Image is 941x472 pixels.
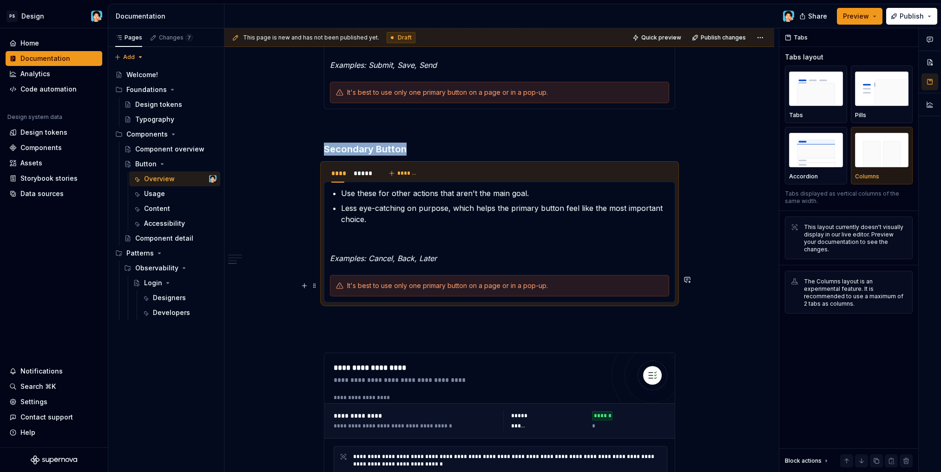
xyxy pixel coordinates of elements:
[785,454,830,467] div: Block actions
[851,66,913,123] button: placeholderPills
[6,186,102,201] a: Data sources
[785,457,822,465] div: Block actions
[159,34,193,41] div: Changes
[855,111,866,119] p: Pills
[641,34,681,41] span: Quick preview
[112,51,146,64] button: Add
[7,113,62,121] div: Design system data
[630,31,685,44] button: Quick preview
[843,12,869,21] span: Preview
[20,158,42,168] div: Assets
[330,6,669,103] section-item: Text
[20,69,50,79] div: Analytics
[129,216,220,231] a: Accessibility
[129,186,220,201] a: Usage
[20,397,47,406] div: Settings
[789,173,818,180] p: Accordion
[20,85,77,94] div: Code automation
[341,203,669,225] p: Less eye-catching on purpose, which helps the primary button feel like the most important choice.
[123,53,135,61] span: Add
[20,189,64,198] div: Data sources
[398,34,412,41] span: Draft
[135,234,193,243] div: Component detail
[116,12,220,21] div: Documentation
[855,173,879,180] p: Columns
[785,190,913,205] p: Tabs displayed as vertical columns of the same width.
[126,130,168,139] div: Components
[6,394,102,409] a: Settings
[900,12,924,21] span: Publish
[120,261,220,275] div: Observability
[855,133,909,167] img: placeholder
[6,364,102,379] button: Notifications
[138,290,220,305] a: Designers
[20,413,73,422] div: Contact support
[126,85,167,94] div: Foundations
[144,204,170,213] div: Content
[789,133,843,167] img: placeholder
[129,275,220,290] a: Login
[20,428,35,437] div: Help
[6,410,102,425] button: Contact support
[20,54,70,63] div: Documentation
[341,188,669,199] p: Use these for other actions that aren't the main goal.
[20,367,63,376] div: Notifications
[135,144,204,154] div: Component overview
[20,39,39,48] div: Home
[6,140,102,155] a: Components
[144,189,165,198] div: Usage
[21,12,44,21] div: Design
[129,171,220,186] a: OverviewLeo
[20,128,67,137] div: Design tokens
[112,127,220,142] div: Components
[347,281,663,290] div: It's best to use only one primary button on a page or in a pop-up.
[135,100,182,109] div: Design tokens
[804,278,907,308] div: The Columns layout is an experimental feature. It is recommended to use a maximum of 2 tabs as co...
[6,51,102,66] a: Documentation
[112,82,220,97] div: Foundations
[112,67,220,82] a: Welcome!
[112,246,220,261] div: Patterns
[7,11,18,22] div: PS
[153,308,190,317] div: Developers
[701,34,746,41] span: Publish changes
[347,88,663,97] div: It's best to use only one primary button on a page or in a pop-up.
[330,60,437,70] em: Examples: Submit, Save, Send
[804,223,907,253] div: This layout currently doesn't visually display in our live editor. Preview your documentation to ...
[91,11,102,22] img: Leo
[20,382,56,391] div: Search ⌘K
[783,11,794,22] img: Leo
[120,112,220,127] a: Typography
[689,31,750,44] button: Publish changes
[855,72,909,105] img: placeholder
[795,8,833,25] button: Share
[144,174,175,184] div: Overview
[6,66,102,81] a: Analytics
[243,34,379,41] span: This page is new and has not been published yet.
[808,12,827,21] span: Share
[126,249,154,258] div: Patterns
[330,188,669,296] section-item: Text
[6,425,102,440] button: Help
[20,143,62,152] div: Components
[789,111,803,119] p: Tabs
[785,127,847,184] button: placeholderAccordion
[785,66,847,123] button: placeholderTabs
[153,293,186,302] div: Designers
[120,142,220,157] a: Component overview
[837,8,882,25] button: Preview
[785,52,823,62] div: Tabs layout
[330,254,437,263] em: Examples: Cancel, Back, Later
[138,305,220,320] a: Developers
[6,125,102,140] a: Design tokens
[6,82,102,97] a: Code automation
[20,174,78,183] div: Storybook stories
[31,455,77,465] svg: Supernova Logo
[2,6,106,26] button: PSDesignLeo
[126,70,158,79] div: Welcome!
[185,34,193,41] span: 7
[120,97,220,112] a: Design tokens
[324,143,675,156] h3: Secondary Button
[115,34,142,41] div: Pages
[886,8,937,25] button: Publish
